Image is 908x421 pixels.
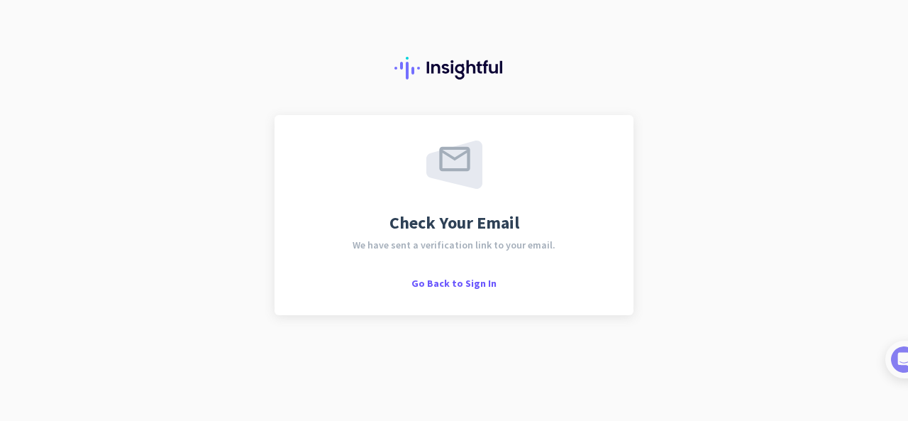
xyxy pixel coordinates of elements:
[411,277,497,290] span: Go Back to Sign In
[426,141,482,189] img: email-sent
[389,214,519,231] span: Check Your Email
[394,57,514,80] img: Insightful
[353,240,555,250] span: We have sent a verification link to your email.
